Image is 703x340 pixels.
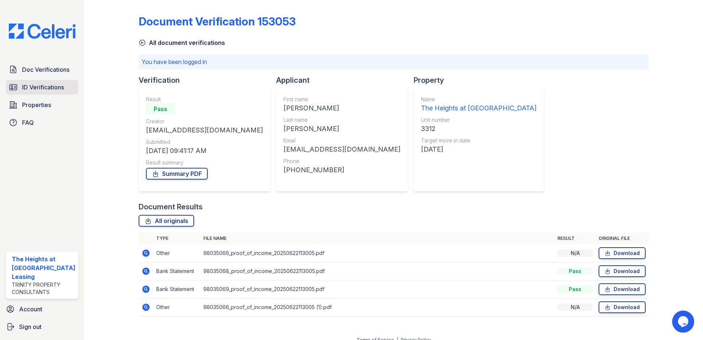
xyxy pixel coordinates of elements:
[276,75,414,85] div: Applicant
[153,298,200,316] td: Other
[200,233,555,244] th: File name
[283,137,400,144] div: Email
[283,103,400,113] div: [PERSON_NAME]
[283,116,400,124] div: Last name
[3,24,81,39] img: CE_Logo_Blue-a8612792a0a2168367f1c8372b55b34899dd931a85d93a1a3d3e32e68fde9ad4.png
[139,215,194,227] a: All originals
[421,124,536,134] div: 3312
[139,75,276,85] div: Verification
[599,247,646,259] a: Download
[421,96,536,103] div: Name
[12,255,75,281] div: The Heights at [GEOGRAPHIC_DATA] Leasing
[283,157,400,165] div: Phone
[599,283,646,295] a: Download
[146,168,208,180] a: Summary PDF
[139,15,296,28] div: Document Verification 153053
[6,80,78,95] a: ID Verifications
[599,301,646,313] a: Download
[200,244,555,262] td: 98035066_proof_of_income_20250622113005.pdf
[414,75,550,85] div: Property
[146,96,263,103] div: Result
[421,144,536,155] div: [DATE]
[22,118,34,127] span: FAQ
[3,319,81,334] a: Sign out
[146,125,263,135] div: [EMAIL_ADDRESS][DOMAIN_NAME]
[200,298,555,316] td: 98035066_proof_of_income_20250622113005 (1).pdf
[153,233,200,244] th: Type
[283,144,400,155] div: [EMAIL_ADDRESS][DOMAIN_NAME]
[672,311,696,333] iframe: chat widget
[146,118,263,125] div: Creator
[6,98,78,112] a: Properties
[22,100,51,109] span: Properties
[557,304,593,311] div: N/A
[146,159,263,166] div: Result summary
[146,146,263,156] div: [DATE] 09:41:17 AM
[421,103,536,113] div: The Heights at [GEOGRAPHIC_DATA]
[283,124,400,134] div: [PERSON_NAME]
[139,38,225,47] a: All document verifications
[283,96,400,103] div: First name
[142,57,646,66] p: You have been logged in
[557,286,593,293] div: Pass
[146,138,263,146] div: Submitted
[599,265,646,277] a: Download
[200,262,555,280] td: 98035068_proof_of_income_20250622113005.pdf
[22,83,64,92] span: ID Verifications
[139,202,203,212] div: Document Results
[22,65,69,74] span: Doc Verifications
[153,244,200,262] td: Other
[596,233,649,244] th: Original file
[554,233,596,244] th: Result
[6,62,78,77] a: Doc Verifications
[3,302,81,316] a: Account
[19,322,42,331] span: Sign out
[146,103,175,115] div: Pass
[421,137,536,144] div: Target move in date
[557,249,593,257] div: N/A
[283,165,400,175] div: [PHONE_NUMBER]
[12,281,75,296] div: Trinity Property Consultants
[421,96,536,113] a: Name The Heights at [GEOGRAPHIC_DATA]
[421,116,536,124] div: Unit number
[6,115,78,130] a: FAQ
[153,280,200,298] td: Bank Statement
[19,305,42,314] span: Account
[557,268,593,275] div: Pass
[200,280,555,298] td: 98035069_proof_of_income_20250622113005.pdf
[153,262,200,280] td: Bank Statement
